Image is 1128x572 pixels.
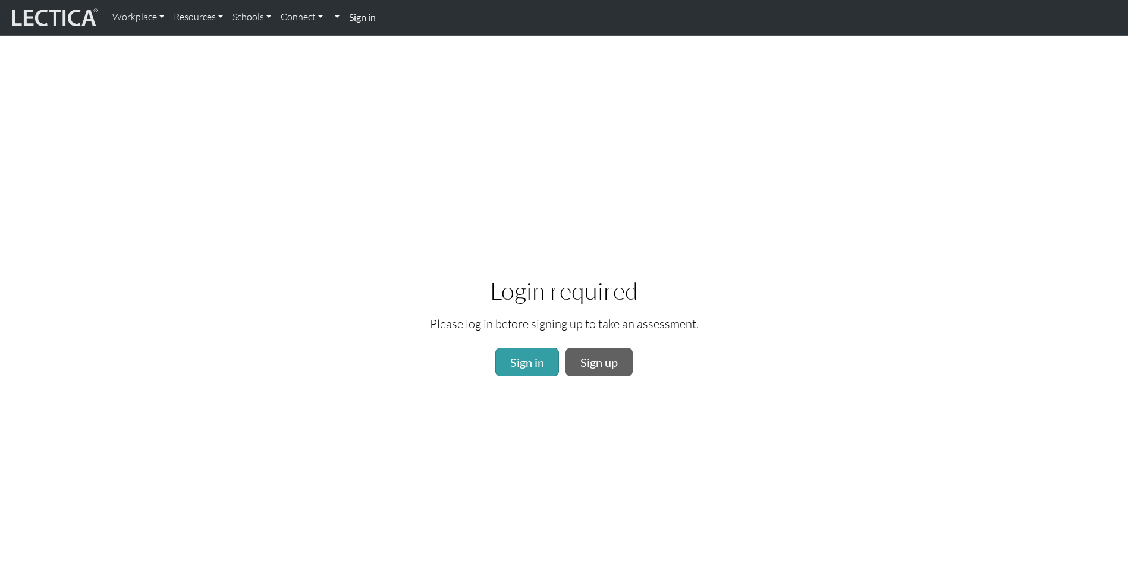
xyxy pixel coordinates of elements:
[565,348,633,376] a: Sign up
[349,11,376,23] strong: Sign in
[169,5,228,30] a: Resources
[9,7,98,29] img: lecticalive
[430,276,699,305] h2: Login required
[276,5,328,30] a: Connect
[495,348,559,376] a: Sign in
[344,5,381,30] a: Sign in
[430,315,699,334] p: Please log in before signing up to take an assessment.
[228,5,276,30] a: Schools
[108,5,169,30] a: Workplace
